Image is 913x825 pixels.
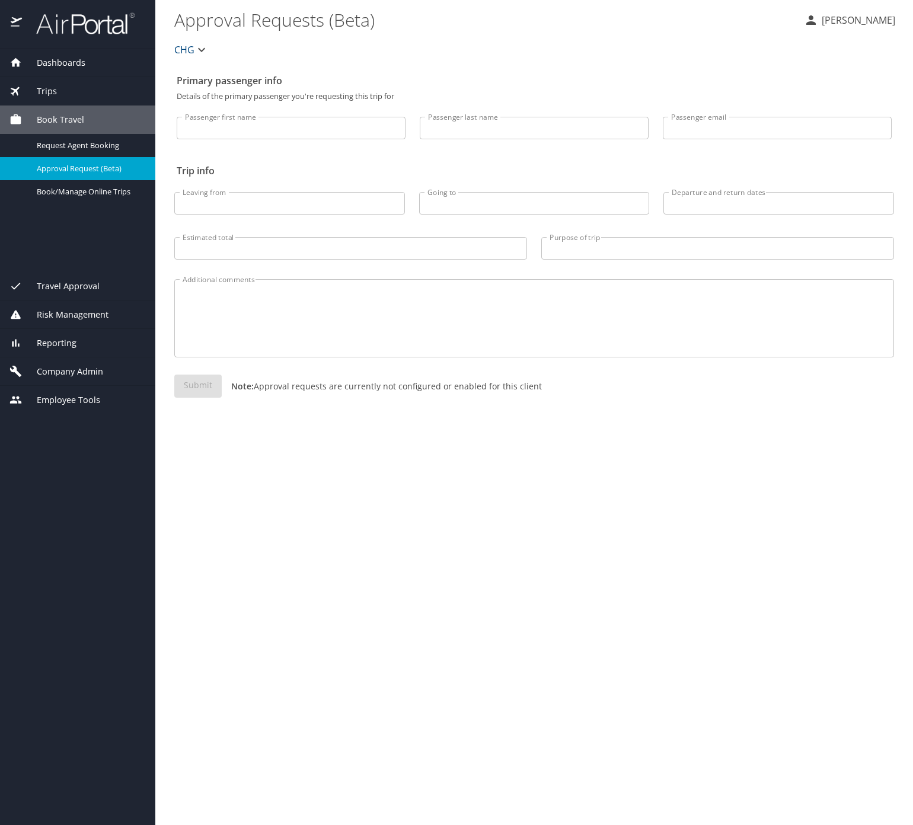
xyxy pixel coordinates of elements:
span: Book Travel [22,113,84,126]
h1: Approval Requests (Beta) [174,1,794,38]
span: Book/Manage Online Trips [37,186,141,197]
span: Reporting [22,337,76,350]
span: Approval Request (Beta) [37,163,141,174]
img: icon-airportal.png [11,12,23,35]
h2: Primary passenger info [177,71,892,90]
span: Company Admin [22,365,103,378]
button: [PERSON_NAME] [799,9,900,31]
strong: Note: [231,380,254,392]
p: [PERSON_NAME] [818,13,895,27]
h2: Trip info [177,161,892,180]
span: Travel Approval [22,280,100,293]
span: CHG [174,41,194,58]
span: Employee Tools [22,394,100,407]
span: Risk Management [22,308,108,321]
span: Request Agent Booking [37,140,141,151]
span: Trips [22,85,57,98]
p: Approval requests are currently not configured or enabled for this client [222,380,542,392]
span: Dashboards [22,56,85,69]
img: airportal-logo.png [23,12,135,35]
p: Details of the primary passenger you're requesting this trip for [177,92,892,100]
button: CHG [170,38,213,62]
